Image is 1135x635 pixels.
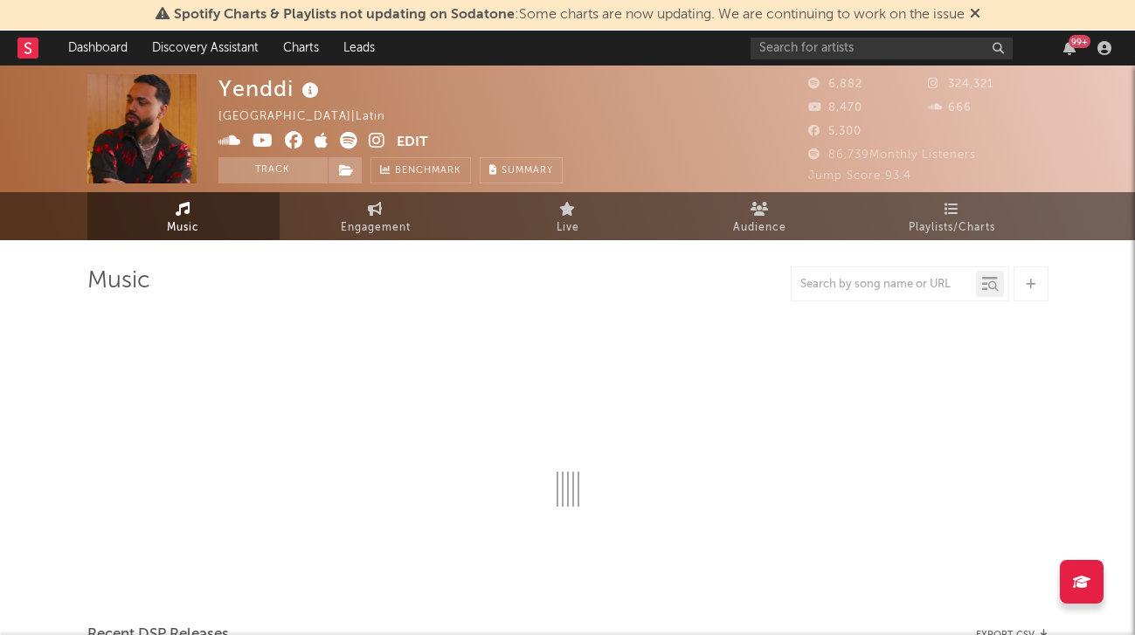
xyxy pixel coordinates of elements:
span: 6,882 [808,79,862,90]
button: 99+ [1063,41,1076,55]
span: Spotify Charts & Playlists not updating on Sodatone [174,8,515,22]
span: 8,470 [808,102,862,114]
div: 99 + [1069,35,1090,48]
span: 324,321 [928,79,993,90]
span: 666 [928,102,972,114]
span: 5,300 [808,126,862,137]
button: Track [218,157,328,183]
span: Benchmark [395,161,461,182]
a: Leads [331,31,387,66]
span: Audience [733,217,786,238]
a: Live [472,192,664,240]
a: Audience [664,192,856,240]
span: Summary [502,166,553,176]
a: Engagement [280,192,472,240]
span: : Some charts are now updating. We are continuing to work on the issue [174,8,965,22]
div: Yenddi [218,74,323,103]
a: Charts [271,31,331,66]
span: Playlists/Charts [909,217,995,238]
a: Discovery Assistant [140,31,271,66]
span: Music [167,217,199,238]
a: Dashboard [56,31,140,66]
span: 86,739 Monthly Listeners [808,149,976,161]
a: Music [87,192,280,240]
a: Playlists/Charts [856,192,1048,240]
span: Jump Score: 93.4 [808,170,911,182]
button: Summary [480,157,563,183]
input: Search for artists [751,38,1013,59]
span: Dismiss [970,8,980,22]
span: Engagement [341,217,411,238]
div: [GEOGRAPHIC_DATA] | Latin [218,107,405,128]
a: Benchmark [370,157,471,183]
input: Search by song name or URL [792,278,976,292]
span: Live [557,217,579,238]
button: Edit [397,132,428,154]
